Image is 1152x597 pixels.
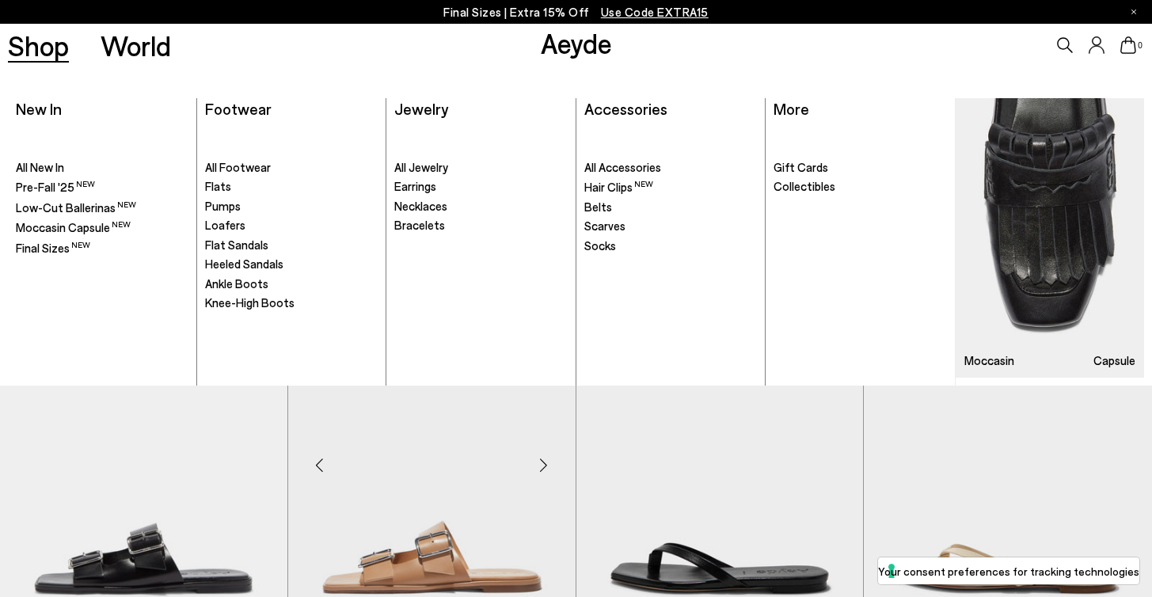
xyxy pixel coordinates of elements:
[205,199,241,213] span: Pumps
[205,238,268,252] span: Flat Sandals
[443,2,709,22] p: Final Sizes | Extra 15% Off
[205,99,272,118] a: Footwear
[394,179,436,193] span: Earrings
[956,98,1144,378] img: Mobile_e6eede4d-78b8-4bd1-ae2a-4197e375e133_900x.jpg
[1136,41,1144,50] span: 0
[394,160,567,176] a: All Jewelry
[16,219,188,236] a: Moccasin Capsule
[205,218,378,234] a: Loafers
[205,160,378,176] a: All Footwear
[584,219,625,233] span: Scarves
[16,241,90,255] span: Final Sizes
[1093,355,1135,367] h3: Capsule
[205,257,283,271] span: Heeled Sandals
[584,200,757,215] a: Belts
[584,179,757,196] a: Hair Clips
[16,180,95,194] span: Pre-Fall '25
[205,218,245,232] span: Loafers
[16,99,62,118] a: New In
[1120,36,1136,54] a: 0
[296,442,344,489] div: Previous slide
[541,26,612,59] a: Aeyde
[205,276,378,292] a: Ankle Boots
[584,160,757,176] a: All Accessories
[394,199,447,213] span: Necklaces
[394,160,448,174] span: All Jewelry
[878,557,1139,584] button: Your consent preferences for tracking technologies
[16,179,188,196] a: Pre-Fall '25
[16,220,131,234] span: Moccasin Capsule
[16,160,188,176] a: All New In
[16,200,188,216] a: Low-Cut Ballerinas
[584,238,616,253] span: Socks
[205,160,271,174] span: All Footwear
[8,32,69,59] a: Shop
[584,180,653,194] span: Hair Clips
[101,32,171,59] a: World
[394,199,567,215] a: Necklaces
[205,238,378,253] a: Flat Sandals
[774,160,828,174] span: Gift Cards
[584,238,757,254] a: Socks
[205,276,268,291] span: Ankle Boots
[520,442,568,489] div: Next slide
[205,199,378,215] a: Pumps
[205,295,378,311] a: Knee-High Boots
[584,160,661,174] span: All Accessories
[394,218,567,234] a: Bracelets
[205,295,295,310] span: Knee-High Boots
[964,355,1014,367] h3: Moccasin
[774,99,809,118] a: More
[601,5,709,19] span: Navigate to /collections/ss25-final-sizes
[205,257,378,272] a: Heeled Sandals
[16,240,188,257] a: Final Sizes
[956,98,1144,378] a: Moccasin Capsule
[394,218,445,232] span: Bracelets
[774,179,947,195] a: Collectibles
[16,200,136,215] span: Low-Cut Ballerinas
[584,219,757,234] a: Scarves
[16,160,64,174] span: All New In
[584,200,612,214] span: Belts
[394,179,567,195] a: Earrings
[394,99,448,118] a: Jewelry
[774,179,835,193] span: Collectibles
[878,563,1139,580] label: Your consent preferences for tracking technologies
[774,160,947,176] a: Gift Cards
[205,179,231,193] span: Flats
[205,179,378,195] a: Flats
[584,99,667,118] a: Accessories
